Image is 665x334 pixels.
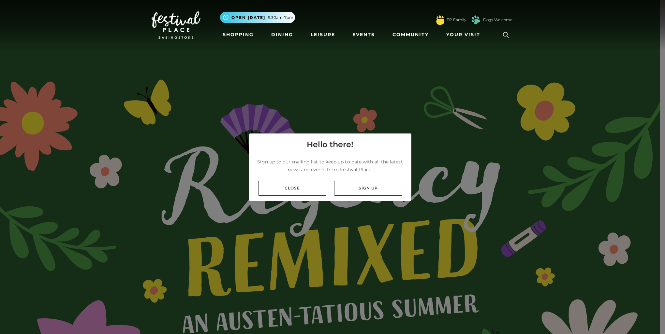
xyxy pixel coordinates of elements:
a: Shopping [220,29,256,41]
a: Dining [269,29,296,41]
a: Close [258,181,326,196]
a: Your Visit [444,29,486,41]
p: Sign up to our mailing list to keep up to date with all the latest news and events from Festival ... [254,158,406,174]
a: Sign up [334,181,402,196]
h4: Hello there! [307,139,353,150]
img: Festival Place Logo [152,11,200,39]
a: Events [350,29,377,41]
a: Leisure [308,29,338,41]
button: Open [DATE] 9.30am-7pm [220,12,295,23]
span: 9.30am-7pm [268,15,293,21]
a: Community [390,29,431,41]
span: Your Visit [446,31,480,38]
span: Open [DATE] [231,15,265,21]
a: Dogs Welcome! [483,17,513,23]
a: FP Family [447,17,466,23]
